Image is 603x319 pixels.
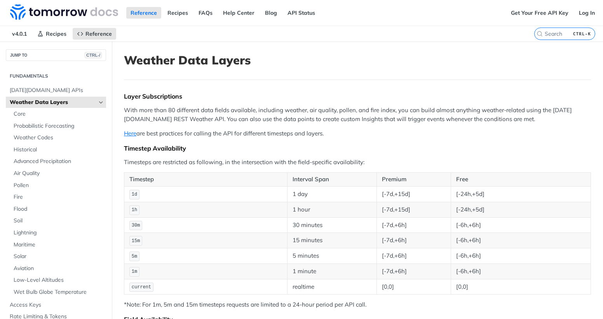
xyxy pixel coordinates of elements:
[132,269,137,274] span: 1m
[451,233,591,248] td: [-6h,+6h]
[288,233,377,248] td: 15 minutes
[571,30,593,38] kbd: CTRL-K
[377,202,451,217] td: [-7d,+15d]
[132,238,140,244] span: 15m
[219,7,259,19] a: Help Center
[10,108,106,120] a: Core
[288,248,377,264] td: 5 minutes
[10,120,106,132] a: Probabilistic Forecasting
[10,263,106,274] a: Aviation
[377,173,451,187] th: Premium
[10,215,106,227] a: Soil
[10,203,106,215] a: Flood
[124,106,591,123] p: With more than 80 different data fields available, including weather, air quality, pollen, and fi...
[10,227,106,239] a: Lightning
[10,168,106,179] a: Air Quality
[10,87,104,94] span: [DATE][DOMAIN_NAME] APIs
[124,144,591,152] div: Timestep Availability
[124,129,591,138] p: are best practices for calling the API for different timesteps and layers.
[14,193,104,201] span: Fire
[132,207,137,213] span: 1h
[163,7,192,19] a: Recipes
[124,53,591,67] h1: Weather Data Layers
[124,300,591,309] p: *Note: For 1m, 5m and 15m timesteps requests are limited to a 24-hour period per API call.
[288,279,377,295] td: realtime
[46,30,66,37] span: Recipes
[194,7,217,19] a: FAQs
[377,264,451,279] td: [-7d,+6h]
[288,202,377,217] td: 1 hour
[124,158,591,167] p: Timesteps are restricted as following, in the intersection with the field-specific availability:
[14,110,104,118] span: Core
[14,217,104,225] span: Soil
[98,99,104,106] button: Hide subpages for Weather Data Layers
[10,301,104,309] span: Access Keys
[377,186,451,202] td: [-7d,+15d]
[6,85,106,96] a: [DATE][DOMAIN_NAME] APIs
[14,134,104,142] span: Weather Codes
[451,202,591,217] td: [-24h,+5d]
[288,264,377,279] td: 1 minute
[451,248,591,264] td: [-6h,+6h]
[14,205,104,213] span: Flood
[8,28,31,40] span: v4.0.1
[10,286,106,298] a: Wet Bulb Globe Temperature
[124,130,136,137] a: Here
[14,122,104,130] span: Probabilistic Forecasting
[288,173,377,187] th: Interval Span
[451,173,591,187] th: Free
[10,191,106,203] a: Fire
[6,73,106,80] h2: Fundamentals
[451,279,591,295] td: [0,0]
[85,30,112,37] span: Reference
[14,229,104,237] span: Lightning
[10,99,96,106] span: Weather Data Layers
[124,92,591,100] div: Layer Subscriptions
[14,158,104,165] span: Advanced Precipitation
[451,186,591,202] td: [-24h,+5d]
[288,186,377,202] td: 1 day
[283,7,319,19] a: API Status
[124,173,288,187] th: Timestep
[85,52,102,58] span: CTRL-/
[6,49,106,61] button: JUMP TOCTRL-/
[377,279,451,295] td: [0,0]
[126,7,161,19] a: Reference
[10,180,106,191] a: Pollen
[132,254,137,259] span: 5m
[14,241,104,249] span: Maritime
[10,274,106,286] a: Low-Level Altitudes
[6,97,106,108] a: Weather Data LayersHide subpages for Weather Data Layers
[33,28,71,40] a: Recipes
[10,4,118,20] img: Tomorrow.io Weather API Docs
[10,144,106,156] a: Historical
[14,276,104,284] span: Low-Level Altitudes
[14,288,104,296] span: Wet Bulb Globe Temperature
[132,192,137,197] span: 1d
[14,182,104,189] span: Pollen
[575,7,599,19] a: Log In
[537,31,543,37] svg: Search
[14,253,104,260] span: Solar
[10,132,106,144] a: Weather Codes
[14,170,104,177] span: Air Quality
[377,233,451,248] td: [-7d,+6h]
[451,217,591,233] td: [-6h,+6h]
[6,299,106,311] a: Access Keys
[14,146,104,154] span: Historical
[14,265,104,272] span: Aviation
[10,239,106,251] a: Maritime
[451,264,591,279] td: [-6h,+6h]
[377,248,451,264] td: [-7d,+6h]
[261,7,281,19] a: Blog
[10,251,106,262] a: Solar
[507,7,573,19] a: Get Your Free API Key
[132,284,151,290] span: current
[377,217,451,233] td: [-7d,+6h]
[288,217,377,233] td: 30 minutes
[10,156,106,167] a: Advanced Precipitation
[73,28,116,40] a: Reference
[132,223,140,228] span: 30m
